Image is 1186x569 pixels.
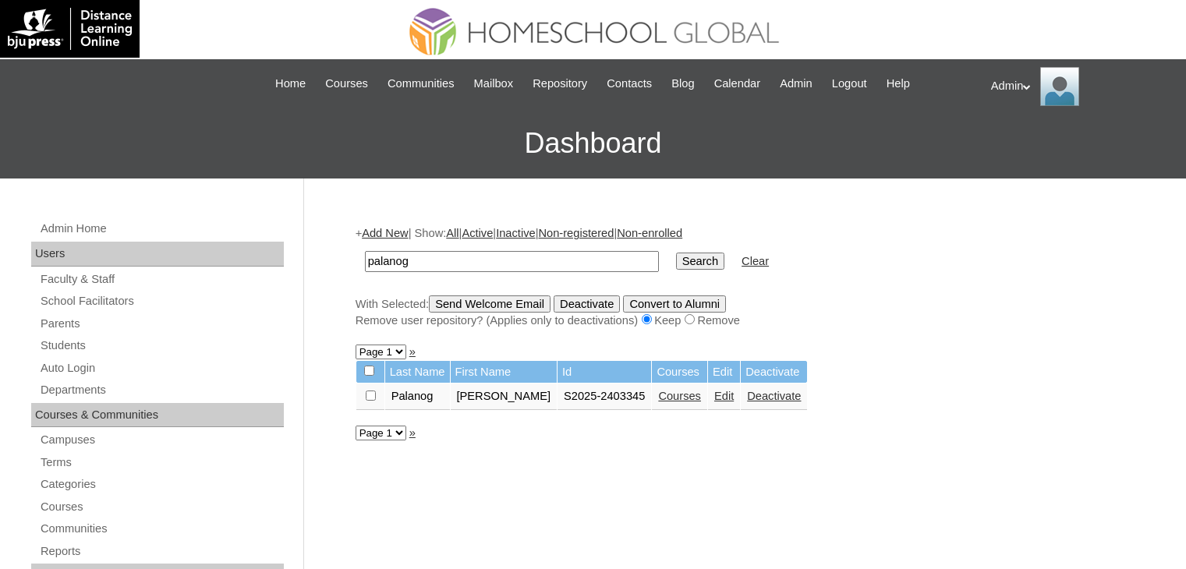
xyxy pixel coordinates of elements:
a: Admin [772,75,820,93]
a: Terms [39,453,284,472]
input: Deactivate [554,295,620,313]
div: Admin [991,67,1170,106]
td: Last Name [385,361,450,383]
a: Inactive [496,227,536,239]
input: Convert to Alumni [623,295,726,313]
a: Non-registered [538,227,614,239]
a: Non-enrolled [617,227,682,239]
span: Contacts [607,75,652,93]
span: Blog [671,75,694,93]
a: Courses [317,75,376,93]
a: Contacts [599,75,660,93]
a: Deactivate [747,390,801,402]
h3: Dashboard [8,108,1178,178]
a: Reports [39,542,284,561]
a: School Facilitators [39,292,284,311]
td: S2025-2403345 [558,383,651,410]
td: Id [558,361,651,383]
a: Students [39,336,284,355]
a: All [446,227,458,239]
a: Courses [39,497,284,517]
td: Palanog [385,383,450,410]
span: Courses [325,75,368,93]
a: Mailbox [466,75,522,93]
span: Communities [388,75,455,93]
a: » [409,426,416,439]
img: logo-white.png [8,8,132,50]
td: Edit [708,361,740,383]
input: Send Welcome Email [429,295,551,313]
span: Home [275,75,306,93]
img: Admin Homeschool Global [1040,67,1079,106]
div: With Selected: [356,295,1128,329]
td: [PERSON_NAME] [451,383,558,410]
a: Communities [39,519,284,539]
td: Courses [652,361,707,383]
a: Campuses [39,430,284,450]
input: Search [365,251,659,272]
a: Home [267,75,313,93]
a: Calendar [706,75,768,93]
a: Edit [714,390,734,402]
div: Users [31,242,284,267]
a: Logout [824,75,875,93]
td: First Name [451,361,558,383]
span: Calendar [714,75,760,93]
span: Repository [533,75,587,93]
td: Deactivate [741,361,807,383]
a: » [409,345,416,358]
a: Active [462,227,493,239]
div: + | Show: | | | | [356,225,1128,328]
a: Faculty & Staff [39,270,284,289]
a: Courses [658,390,701,402]
a: Categories [39,475,284,494]
a: Departments [39,380,284,400]
span: Logout [832,75,867,93]
div: Courses & Communities [31,403,284,428]
a: Clear [742,255,769,267]
a: Auto Login [39,359,284,378]
span: Admin [780,75,812,93]
a: Parents [39,314,284,334]
div: Remove user repository? (Applies only to deactivations) Keep Remove [356,313,1128,329]
a: Repository [525,75,595,93]
a: Blog [664,75,702,93]
a: Help [879,75,918,93]
span: Help [887,75,910,93]
a: Communities [380,75,462,93]
a: Admin Home [39,219,284,239]
span: Mailbox [474,75,514,93]
a: Add New [362,227,408,239]
input: Search [676,253,724,270]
